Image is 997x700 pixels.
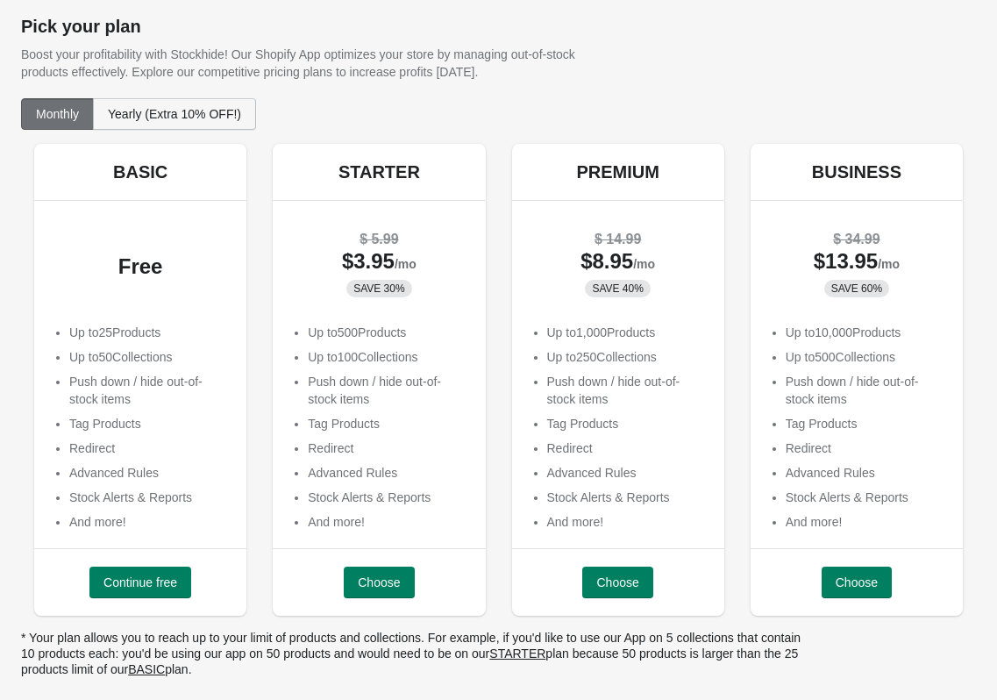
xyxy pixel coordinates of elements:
span: Yearly (Extra 10% OFF!) [108,107,241,121]
p: Up to 500 Collections [786,348,945,366]
span: Choose [596,575,638,589]
li: Stock Alerts & Reports [547,489,707,506]
button: Choose [582,567,652,598]
li: Tag Products [547,415,707,432]
li: Advanced Rules [547,464,707,482]
div: Free [52,258,229,275]
li: And more! [308,513,467,531]
h5: STARTER [338,161,420,182]
p: Up to 25 Products [69,324,229,341]
div: $ 34.99 [768,231,945,248]
ins: BASIC [128,662,165,676]
p: Up to 500 Products [308,324,467,341]
span: /mo [395,257,417,271]
div: $ 8.95 [530,253,707,273]
h1: Pick your plan [21,16,976,37]
li: Tag Products [69,415,229,432]
li: Tag Products [786,415,945,432]
li: And more! [69,513,229,531]
p: Up to 10,000 Products [786,324,945,341]
button: Yearly (Extra 10% OFF!) [93,98,256,130]
li: Advanced Rules [308,464,467,482]
p: * Your plan allows you to reach up to your limit of products and collections. For example, if you... [21,630,810,677]
h5: BASIC [113,161,167,182]
li: Tag Products [308,415,467,432]
li: Stock Alerts & Reports [786,489,945,506]
div: $ 3.95 [290,253,467,273]
span: Choose [358,575,400,589]
p: Up to 250 Collections [547,348,707,366]
span: SAVE 30% [353,282,404,296]
li: Push down / hide out-of-stock items [547,373,707,408]
div: $ 14.99 [530,231,707,248]
li: Redirect [786,439,945,457]
span: Choose [836,575,878,589]
button: Monthly [21,98,94,130]
li: Stock Alerts & Reports [308,489,467,506]
li: Redirect [69,439,229,457]
div: $ 5.99 [290,231,467,248]
li: Stock Alerts & Reports [69,489,229,506]
button: Choose [344,567,414,598]
p: Up to 1,000 Products [547,324,707,341]
span: /mo [878,257,900,271]
li: Redirect [308,439,467,457]
h5: PREMIUM [576,161,659,182]
li: Redirect [547,439,707,457]
li: Push down / hide out-of-stock items [308,373,467,408]
span: Monthly [36,107,79,121]
li: And more! [786,513,945,531]
li: Advanced Rules [69,464,229,482]
button: Continue free [89,567,191,598]
li: Advanced Rules [786,464,945,482]
span: SAVE 40% [592,282,643,296]
span: /mo [633,257,655,271]
span: Continue free [103,575,177,589]
p: Boost your profitability with Stockhide! Our Shopify App optimizes your store by managing out-of-... [21,46,623,81]
li: Push down / hide out-of-stock items [69,373,229,408]
span: SAVE 60% [831,282,882,296]
div: $ 13.95 [768,253,945,273]
li: Push down / hide out-of-stock items [786,373,945,408]
p: Up to 50 Collections [69,348,229,366]
p: Up to 100 Collections [308,348,467,366]
button: Choose [822,567,892,598]
li: And more! [547,513,707,531]
ins: STARTER [489,646,545,661]
h5: BUSINESS [812,161,901,182]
